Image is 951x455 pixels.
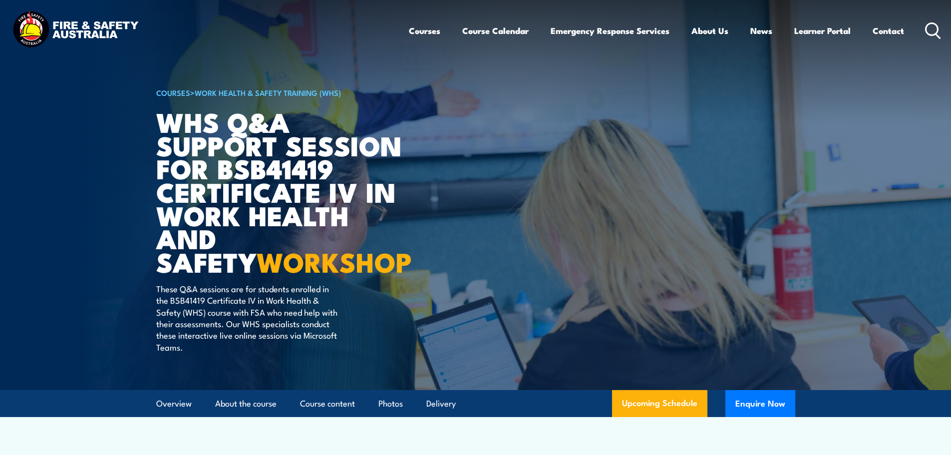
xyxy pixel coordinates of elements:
a: Emergency Response Services [551,17,669,44]
h1: WHS Q&A Support Session for BSB41419 Certificate IV in Work Health and Safety [156,110,403,273]
a: Courses [409,17,440,44]
a: Contact [873,17,904,44]
button: Enquire Now [725,390,795,417]
strong: WORKSHOP [257,240,412,282]
a: About the course [215,391,277,417]
h6: > [156,86,403,98]
a: Course Calendar [462,17,529,44]
a: Delivery [426,391,456,417]
a: Upcoming Schedule [612,390,707,417]
a: Work Health & Safety Training (WHS) [195,87,341,98]
p: These Q&A sessions are for students enrolled in the BSB41419 Certificate IV in Work Health & Safe... [156,283,338,353]
a: Course content [300,391,355,417]
a: Learner Portal [794,17,851,44]
a: COURSES [156,87,190,98]
a: News [750,17,772,44]
a: About Us [691,17,728,44]
a: Photos [378,391,403,417]
a: Overview [156,391,192,417]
